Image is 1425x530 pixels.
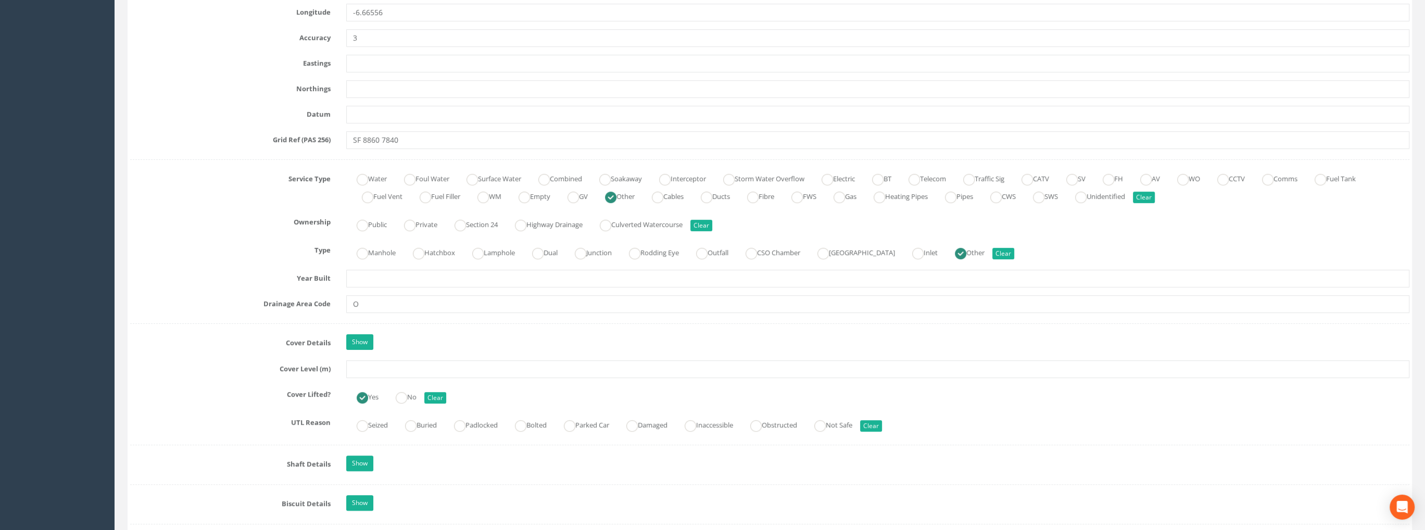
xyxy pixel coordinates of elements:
[944,244,985,259] label: Other
[804,417,852,432] label: Not Safe
[595,188,635,203] label: Other
[1304,170,1356,185] label: Fuel Tank
[616,417,667,432] label: Damaged
[1011,170,1049,185] label: CATV
[1133,192,1155,203] button: Clear
[444,417,498,432] label: Padlocked
[557,188,588,203] label: GV
[508,188,550,203] label: Empty
[122,55,338,68] label: Eastings
[980,188,1016,203] label: CWS
[122,170,338,184] label: Service Type
[674,417,733,432] label: Inaccessible
[122,80,338,94] label: Northings
[351,188,402,203] label: Fuel Vent
[1092,170,1123,185] label: FH
[553,417,609,432] label: Parked Car
[122,456,338,469] label: Shaft Details
[1023,188,1058,203] label: SWS
[1167,170,1200,185] label: WO
[862,170,891,185] label: BT
[346,388,379,403] label: Yes
[346,334,373,350] a: Show
[740,417,797,432] label: Obstructed
[528,170,582,185] label: Combined
[1056,170,1086,185] label: SV
[346,244,396,259] label: Manhole
[649,170,706,185] label: Interceptor
[1207,170,1245,185] label: CCTV
[1065,188,1125,203] label: Unidentified
[641,188,684,203] label: Cables
[690,188,730,203] label: Ducts
[564,244,612,259] label: Junction
[1130,170,1160,185] label: AV
[394,216,437,231] label: Private
[686,244,728,259] label: Outfall
[122,4,338,17] label: Longitude
[346,417,388,432] label: Seized
[807,244,895,259] label: [GEOGRAPHIC_DATA]
[1252,170,1297,185] label: Comms
[811,170,855,185] label: Electric
[690,220,712,231] button: Clear
[122,270,338,283] label: Year Built
[1390,495,1415,520] div: Open Intercom Messenger
[781,188,816,203] label: FWS
[122,360,338,374] label: Cover Level (m)
[122,213,338,227] label: Ownership
[505,417,547,432] label: Bolted
[346,170,387,185] label: Water
[737,188,774,203] label: Fibre
[860,420,882,432] button: Clear
[713,170,804,185] label: Storm Water Overflow
[992,248,1014,259] button: Clear
[122,29,338,43] label: Accuracy
[122,295,338,309] label: Drainage Area Code
[385,388,417,403] label: No
[589,170,642,185] label: Soakaway
[444,216,498,231] label: Section 24
[122,334,338,348] label: Cover Details
[522,244,558,259] label: Dual
[619,244,679,259] label: Rodding Eye
[505,216,583,231] label: Highway Drainage
[902,244,938,259] label: Inlet
[394,170,449,185] label: Foul Water
[898,170,946,185] label: Telecom
[395,417,437,432] label: Buried
[953,170,1004,185] label: Traffic Sig
[424,392,446,403] button: Clear
[122,131,338,145] label: Grid Ref (PAS 256)
[122,414,338,427] label: UTL Reason
[402,244,455,259] label: Hatchbox
[467,188,501,203] label: WM
[935,188,973,203] label: Pipes
[346,216,387,231] label: Public
[122,495,338,509] label: Biscuit Details
[346,495,373,511] a: Show
[122,386,338,399] label: Cover Lifted?
[346,456,373,471] a: Show
[409,188,460,203] label: Fuel Filler
[823,188,856,203] label: Gas
[462,244,515,259] label: Lamphole
[863,188,928,203] label: Heating Pipes
[122,106,338,119] label: Datum
[122,242,338,255] label: Type
[456,170,521,185] label: Surface Water
[589,216,683,231] label: Culverted Watercourse
[735,244,800,259] label: CSO Chamber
